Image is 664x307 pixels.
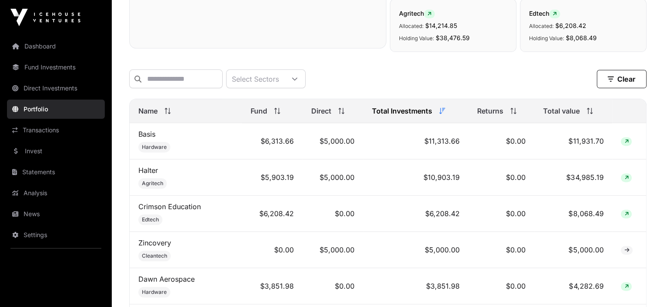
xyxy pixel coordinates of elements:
td: $6,208.42 [242,196,303,232]
span: Edtech [142,216,159,223]
td: $8,068.49 [534,196,612,232]
td: $0.00 [242,232,303,268]
td: $5,000.00 [303,123,363,159]
span: Agritech [399,10,435,17]
span: Fund [251,106,267,116]
a: Transactions [7,121,105,140]
td: $10,903.19 [363,159,468,196]
td: $0.00 [468,196,534,232]
span: Hardware [142,144,167,151]
a: Settings [7,225,105,245]
a: Crimson Education [138,202,201,211]
td: $34,985.19 [534,159,612,196]
span: Allocated: [529,23,554,29]
a: Zincovery [138,238,171,247]
td: $4,282.69 [534,268,612,304]
span: Allocated: [399,23,423,29]
span: Total Investments [372,106,432,116]
span: $8,068.49 [566,34,597,41]
a: Portfolio [7,100,105,119]
td: $6,208.42 [363,196,468,232]
span: Direct [311,106,331,116]
iframe: Chat Widget [620,265,664,307]
a: Invest [7,141,105,161]
td: $5,903.19 [242,159,303,196]
td: $5,000.00 [303,159,363,196]
div: Select Sectors [227,70,284,88]
a: Direct Investments [7,79,105,98]
span: Cleantech [142,252,167,259]
td: $3,851.98 [363,268,468,304]
span: $38,476.59 [436,34,470,41]
a: Halter [138,166,158,175]
a: Statements [7,162,105,182]
a: Basis [138,130,155,138]
button: Clear [597,70,647,88]
a: Fund Investments [7,58,105,77]
td: $0.00 [303,196,363,232]
span: $14,214.85 [425,22,457,29]
span: Holding Value: [399,35,434,41]
td: $5,000.00 [534,232,612,268]
a: Dashboard [7,37,105,56]
img: Icehouse Ventures Logo [10,9,80,26]
span: Returns [477,106,503,116]
span: Agritech [142,180,163,187]
td: $5,000.00 [363,232,468,268]
span: Total value [543,106,580,116]
td: $0.00 [303,268,363,304]
td: $0.00 [468,232,534,268]
span: Edtech [529,10,560,17]
span: Holding Value: [529,35,564,41]
td: $3,851.98 [242,268,303,304]
td: $0.00 [468,159,534,196]
td: $11,313.66 [363,123,468,159]
a: Analysis [7,183,105,203]
span: Name [138,106,158,116]
td: $0.00 [468,268,534,304]
td: $5,000.00 [303,232,363,268]
td: $6,313.66 [242,123,303,159]
td: $0.00 [468,123,534,159]
span: Hardware [142,289,167,296]
td: $11,931.70 [534,123,612,159]
a: News [7,204,105,224]
span: $6,208.42 [555,22,586,29]
a: Dawn Aerospace [138,275,195,283]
